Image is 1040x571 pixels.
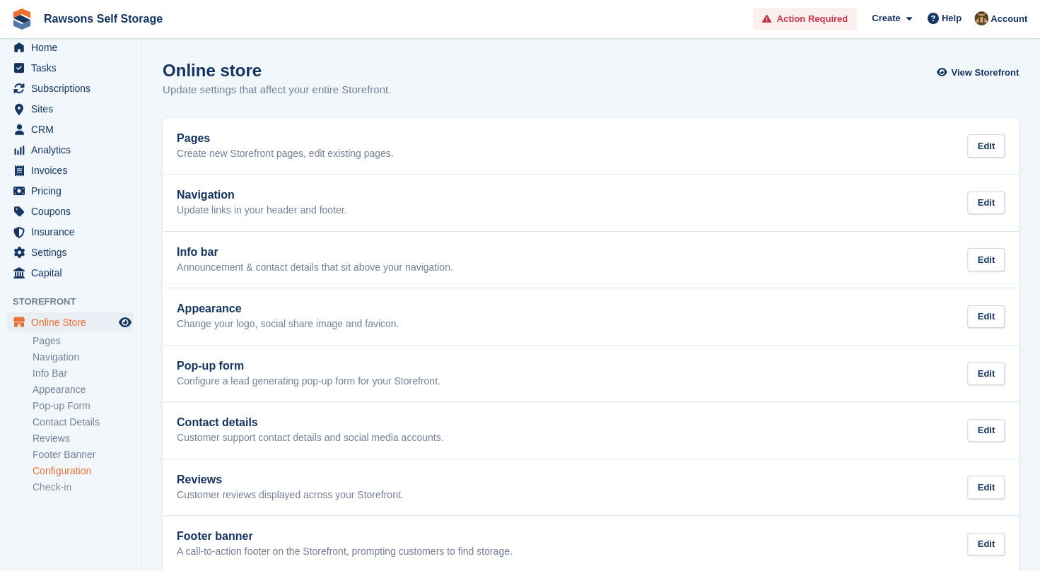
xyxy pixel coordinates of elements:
[177,530,513,543] h2: Footer banner
[33,383,134,396] a: Appearance
[991,12,1027,26] span: Account
[13,295,141,309] span: Storefront
[951,66,1019,80] span: View Storefront
[177,473,404,486] h2: Reviews
[33,351,134,364] a: Navigation
[31,201,116,221] span: Coupons
[967,476,1005,499] div: Edit
[177,318,399,331] p: Change your logo, social share image and favicon.
[177,189,347,201] h2: Navigation
[31,312,116,332] span: Online Store
[33,334,134,348] a: Pages
[11,8,33,30] img: stora-icon-8386f47178a22dfd0bd8f6a31ec36ba5ce8667c1dd55bd0f319d3a0aa187defe.svg
[967,305,1005,329] div: Edit
[7,37,134,57] a: menu
[33,448,134,461] a: Footer Banner
[177,261,453,274] p: Announcement & contact details that sit above your navigation.
[7,99,134,119] a: menu
[7,160,134,180] a: menu
[31,58,116,78] span: Tasks
[31,160,116,180] span: Invoices
[967,362,1005,385] div: Edit
[31,222,116,242] span: Insurance
[177,489,404,502] p: Customer reviews displayed across your Storefront.
[177,416,443,429] h2: Contact details
[753,8,857,31] a: Action Required
[33,416,134,429] a: Contact Details
[163,346,1019,402] a: Pop-up form Configure a lead generating pop-up form for your Storefront. Edit
[967,419,1005,442] div: Edit
[7,58,134,78] a: menu
[163,61,391,80] h1: Online store
[177,546,513,558] p: A call-to-action footer on the Storefront, prompting customers to find storage.
[33,464,134,478] a: Configuration
[163,402,1019,459] a: Contact details Customer support contact details and social media accounts. Edit
[33,481,134,494] a: Check-in
[31,119,116,139] span: CRM
[31,37,116,57] span: Home
[7,201,134,221] a: menu
[872,11,900,25] span: Create
[7,119,134,139] a: menu
[177,302,399,315] h2: Appearance
[177,148,394,160] p: Create new Storefront pages, edit existing pages.
[31,242,116,262] span: Settings
[940,61,1019,84] a: View Storefront
[7,78,134,98] a: menu
[942,11,962,25] span: Help
[177,246,453,259] h2: Info bar
[38,7,168,30] a: Rawsons Self Storage
[777,12,848,26] span: Action Required
[163,288,1019,345] a: Appearance Change your logo, social share image and favicon. Edit
[177,432,443,445] p: Customer support contact details and social media accounts.
[177,375,440,388] p: Configure a lead generating pop-up form for your Storefront.
[967,134,1005,158] div: Edit
[163,459,1019,516] a: Reviews Customer reviews displayed across your Storefront. Edit
[33,367,134,380] a: Info Bar
[163,82,391,98] p: Update settings that affect your entire Storefront.
[117,314,134,331] a: Preview store
[7,181,134,201] a: menu
[177,204,347,217] p: Update links in your header and footer.
[163,175,1019,231] a: Navigation Update links in your header and footer. Edit
[31,140,116,160] span: Analytics
[967,192,1005,215] div: Edit
[7,222,134,242] a: menu
[31,263,116,283] span: Capital
[33,432,134,445] a: Reviews
[7,140,134,160] a: menu
[33,399,134,413] a: Pop-up Form
[967,533,1005,556] div: Edit
[31,78,116,98] span: Subscriptions
[163,118,1019,175] a: Pages Create new Storefront pages, edit existing pages. Edit
[177,360,440,372] h2: Pop-up form
[7,242,134,262] a: menu
[163,232,1019,288] a: Info bar Announcement & contact details that sit above your navigation. Edit
[7,312,134,332] a: menu
[967,248,1005,271] div: Edit
[31,99,116,119] span: Sites
[7,263,134,283] a: menu
[974,11,988,25] img: Aaron Wheeler
[177,132,394,145] h2: Pages
[31,181,116,201] span: Pricing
